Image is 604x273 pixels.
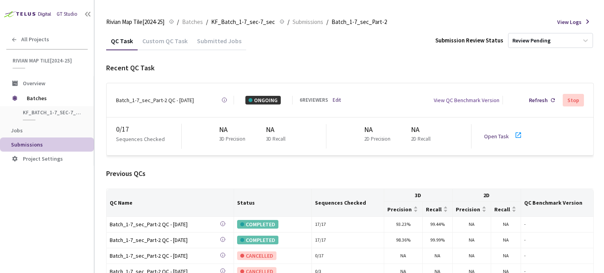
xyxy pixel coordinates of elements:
[110,236,220,244] div: Batch_1-7_sec_Part-2 QC - [DATE]
[411,135,431,143] p: 2D Recall
[180,17,204,26] a: Batches
[291,17,325,26] a: Submissions
[384,189,453,202] th: 3D
[557,18,582,26] span: View Logs
[456,206,480,213] span: Precision
[177,17,179,27] li: /
[491,217,521,233] td: NA
[524,252,590,260] div: -
[315,252,381,260] div: 0 / 17
[529,96,548,104] div: Refresh
[293,17,323,27] span: Submissions
[116,135,165,143] p: Sequences Checked
[384,248,423,264] td: NA
[13,57,83,64] span: Rivian Map Tile[2024-25]
[426,206,442,213] span: Recall
[494,206,510,213] span: Recall
[315,221,381,228] div: 17 / 17
[266,135,285,143] p: 3D Recall
[423,248,453,264] td: NA
[106,168,594,179] div: Previous QCs
[206,17,208,27] li: /
[11,141,43,148] span: Submissions
[384,233,423,248] td: 98.36%
[453,248,491,264] td: NA
[491,248,521,264] td: NA
[435,36,503,45] div: Submission Review Status
[491,233,521,248] td: NA
[331,17,387,27] span: Batch_1-7_sec_Part-2
[434,96,499,104] div: View QC Benchmark Version
[333,96,341,104] a: Edit
[423,233,453,248] td: 99.99%
[266,124,289,135] div: NA
[192,37,246,50] div: Submitted Jobs
[107,189,234,216] th: QC Name
[512,37,551,44] div: Review Pending
[110,236,220,245] a: Batch_1-7_sec_Part-2 QC - [DATE]
[364,124,394,135] div: NA
[387,206,412,213] span: Precision
[411,124,434,135] div: NA
[524,221,590,228] div: -
[237,251,276,260] div: CANCELLED
[234,189,312,216] th: Status
[23,155,63,162] span: Project Settings
[182,17,203,27] span: Batches
[423,202,453,216] th: Recall
[106,17,164,27] span: Rivian Map Tile[2024-25]
[384,217,423,233] td: 93.23%
[315,236,381,244] div: 17 / 17
[312,189,384,216] th: Sequences Checked
[21,36,49,43] span: All Projects
[237,220,278,229] div: COMPLETED
[287,17,289,27] li: /
[106,37,138,50] div: QC Task
[491,202,521,216] th: Recall
[453,217,491,233] td: NA
[106,62,594,73] div: Recent QC Task
[453,233,491,248] td: NA
[110,220,220,229] a: Batch_1-7_sec_Part-2 QC - [DATE]
[453,202,491,216] th: Precision
[116,96,194,104] div: Batch_1-7_sec_Part-2 QC - [DATE]
[23,80,45,87] span: Overview
[245,96,281,104] div: ONGOING
[116,124,181,135] div: 0 / 17
[326,17,328,27] li: /
[138,37,192,50] div: Custom QC Task
[567,97,579,103] div: Stop
[384,202,423,216] th: Precision
[211,17,275,27] span: KF_Batch_1-7_sec-7_sec
[219,124,249,135] div: NA
[521,189,594,216] th: QC Benchmark Version
[484,133,509,140] a: Open Task
[11,127,23,134] span: Jobs
[219,135,245,143] p: 3D Precision
[27,90,81,106] span: Batches
[300,96,328,104] div: 6 REVIEWERS
[23,109,81,116] span: KF_Batch_1-7_sec-7_sec
[237,236,278,244] div: COMPLETED
[57,10,77,18] div: GT Studio
[423,217,453,233] td: 99.44%
[110,251,220,260] div: Batch_1-7_sec_Part-2 QC - [DATE]
[453,189,521,202] th: 2D
[364,135,390,143] p: 2D Precision
[524,236,590,244] div: -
